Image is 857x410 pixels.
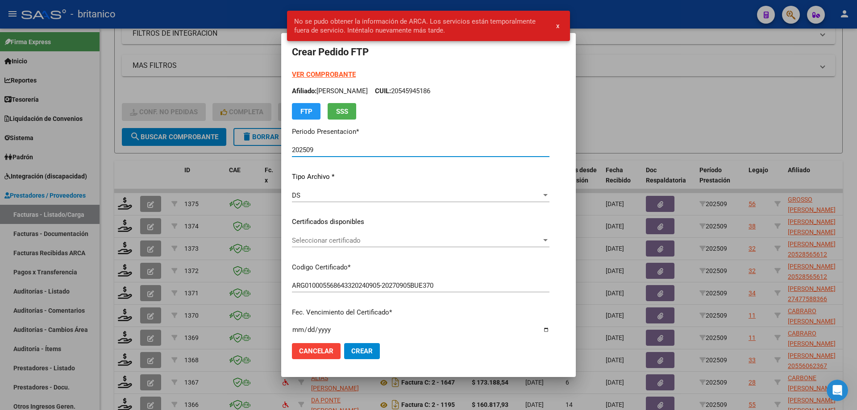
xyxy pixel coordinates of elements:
[556,22,559,30] span: x
[827,380,848,401] iframe: Intercom live chat
[292,191,300,199] span: DS
[292,70,356,79] a: VER COMPROBANTE
[344,343,380,359] button: Crear
[351,347,373,355] span: Crear
[299,347,333,355] span: Cancelar
[292,236,541,244] span: Seleccionar certificado
[292,307,549,318] p: Fec. Vencimiento del Certificado
[292,87,316,95] span: Afiliado:
[292,103,320,120] button: FTP
[292,172,549,182] p: Tipo Archivo *
[292,44,565,61] h2: Crear Pedido FTP
[300,108,312,116] span: FTP
[375,87,391,95] span: CUIL:
[292,217,549,227] p: Certificados disponibles
[328,103,356,120] button: SSS
[294,17,545,35] span: No se pudo obtener la información de ARCA. Los servicios están temporalmente fuera de servicio. I...
[292,127,549,137] p: Periodo Presentacion
[549,18,566,34] button: x
[292,86,549,96] p: [PERSON_NAME] 20545945186
[292,343,341,359] button: Cancelar
[292,262,549,273] p: Codigo Certificado
[336,108,348,116] span: SSS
